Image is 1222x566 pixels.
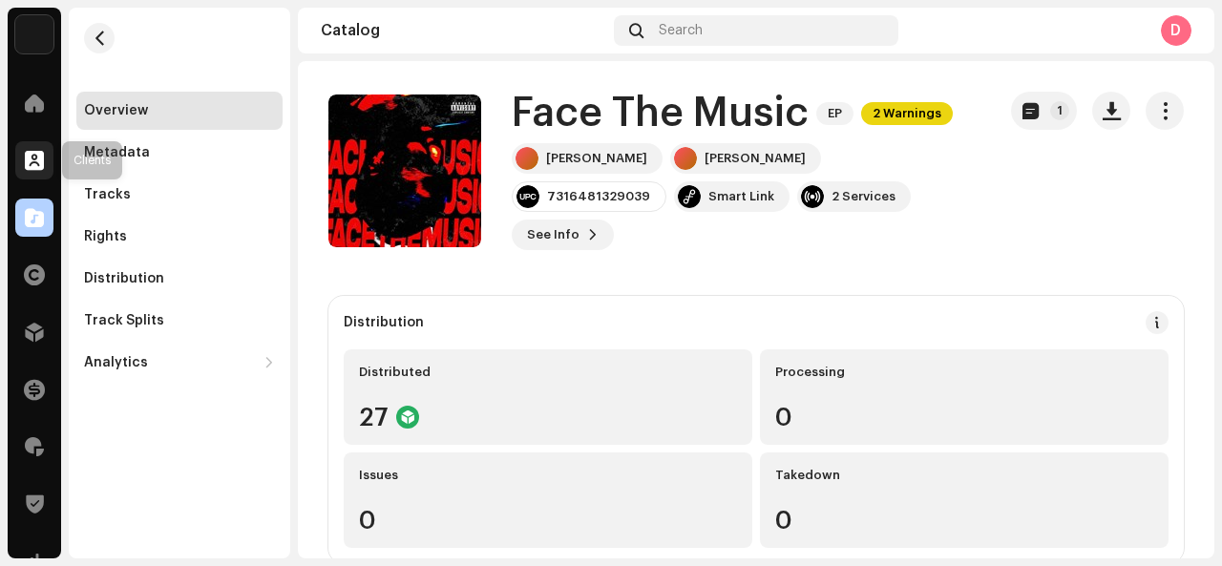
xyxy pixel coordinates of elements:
re-m-nav-item: Track Splits [76,302,283,340]
img: f729c614-9fb7-4848-b58a-1d870abb8325 [15,15,53,53]
div: Issues [359,468,737,483]
div: Distribution [344,315,424,330]
div: [PERSON_NAME] [546,151,647,166]
div: 2 Services [832,189,895,204]
re-m-nav-item: Tracks [76,176,283,214]
div: Analytics [84,355,148,370]
div: D [1161,15,1191,46]
div: Track Splits [84,313,164,328]
re-m-nav-dropdown: Analytics [76,344,283,382]
button: See Info [512,220,614,250]
re-m-nav-item: Distribution [76,260,283,298]
span: Search [659,23,703,38]
div: Overview [84,103,148,118]
h1: Face The Music [512,92,809,136]
re-m-nav-item: Metadata [76,134,283,172]
div: Distribution [84,271,164,286]
div: 7316481329039 [547,189,650,204]
span: 2 Warnings [861,102,953,125]
div: Processing [775,365,1153,380]
div: Takedown [775,468,1153,483]
div: Smart Link [708,189,774,204]
button: 1 [1011,92,1077,130]
div: Metadata [84,145,150,160]
re-m-nav-item: Overview [76,92,283,130]
div: Rights [84,229,127,244]
p-badge: 1 [1050,101,1069,120]
div: Catalog [321,23,606,38]
span: EP [816,102,853,125]
re-m-nav-item: Rights [76,218,283,256]
div: [PERSON_NAME] [705,151,806,166]
div: Tracks [84,187,131,202]
div: Distributed [359,365,737,380]
span: See Info [527,216,579,254]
